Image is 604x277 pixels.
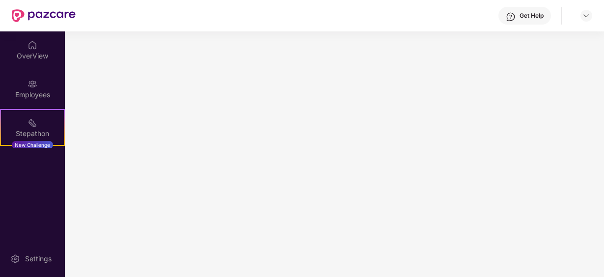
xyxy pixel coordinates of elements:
[582,12,590,20] img: svg+xml;base64,PHN2ZyBpZD0iRHJvcGRvd24tMzJ4MzIiIHhtbG5zPSJodHRwOi8vd3d3LnczLm9yZy8yMDAwL3N2ZyIgd2...
[27,40,37,50] img: svg+xml;base64,PHN2ZyBpZD0iSG9tZSIgeG1sbnM9Imh0dHA6Ly93d3cudzMub3JnLzIwMDAvc3ZnIiB3aWR0aD0iMjAiIG...
[1,129,64,138] div: Stepathon
[10,254,20,264] img: svg+xml;base64,PHN2ZyBpZD0iU2V0dGluZy0yMHgyMCIgeG1sbnM9Imh0dHA6Ly93d3cudzMub3JnLzIwMDAvc3ZnIiB3aW...
[22,254,55,264] div: Settings
[12,141,53,149] div: New Challenge
[520,12,544,20] div: Get Help
[27,118,37,128] img: svg+xml;base64,PHN2ZyB4bWxucz0iaHR0cDovL3d3dy53My5vcmcvMjAwMC9zdmciIHdpZHRoPSIyMSIgaGVpZ2h0PSIyMC...
[12,9,76,22] img: New Pazcare Logo
[27,79,37,89] img: svg+xml;base64,PHN2ZyBpZD0iRW1wbG95ZWVzIiB4bWxucz0iaHR0cDovL3d3dy53My5vcmcvMjAwMC9zdmciIHdpZHRoPS...
[506,12,516,22] img: svg+xml;base64,PHN2ZyBpZD0iSGVscC0zMngzMiIgeG1sbnM9Imh0dHA6Ly93d3cudzMub3JnLzIwMDAvc3ZnIiB3aWR0aD...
